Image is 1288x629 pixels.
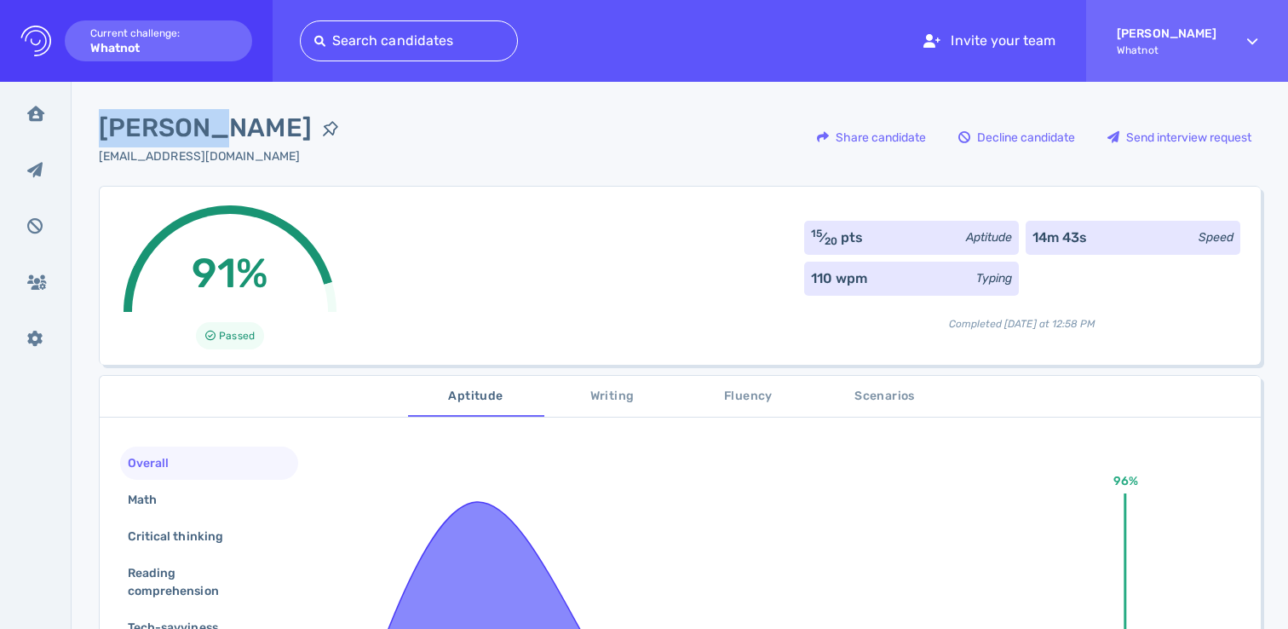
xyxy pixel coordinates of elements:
[949,117,1084,158] button: Decline candidate
[418,386,534,407] span: Aptitude
[124,524,244,549] div: Critical thinking
[808,118,934,157] div: Share candidate
[99,147,349,165] div: Click to copy the email address
[99,109,312,147] span: [PERSON_NAME]
[1032,228,1087,248] div: 14m 43s
[219,326,254,346] span: Passed
[555,386,670,407] span: Writing
[966,228,1012,246] div: Aptitude
[1113,474,1138,488] text: 96%
[811,268,867,289] div: 110 wpm
[804,303,1240,332] div: Completed [DATE] at 12:58 PM
[124,488,177,512] div: Math
[1117,26,1216,41] strong: [PERSON_NAME]
[1117,44,1216,56] span: Whatnot
[691,386,807,407] span: Fluency
[192,249,268,297] span: 91%
[950,118,1084,157] div: Decline candidate
[808,117,935,158] button: Share candidate
[811,228,864,248] div: ⁄ pts
[811,228,822,239] sup: 15
[124,451,189,476] div: Overall
[1099,118,1260,157] div: Send interview request
[1098,117,1261,158] button: Send interview request
[976,269,1012,287] div: Typing
[1199,228,1233,246] div: Speed
[827,386,943,407] span: Scenarios
[825,235,837,247] sub: 20
[124,561,280,603] div: Reading comprehension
